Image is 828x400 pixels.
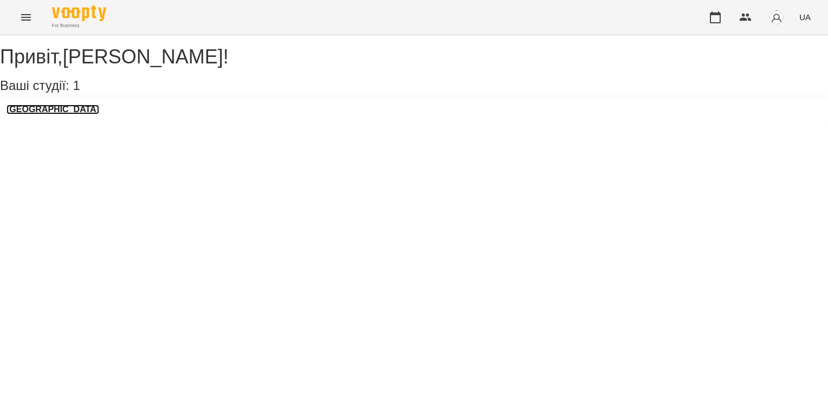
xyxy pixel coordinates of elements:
img: Voopty Logo [52,5,106,21]
button: Menu [13,4,39,30]
span: UA [799,11,811,23]
a: [GEOGRAPHIC_DATA] [7,105,99,114]
button: UA [795,7,815,27]
img: avatar_s.png [769,10,784,25]
span: For Business [52,22,106,29]
span: 1 [73,78,80,93]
